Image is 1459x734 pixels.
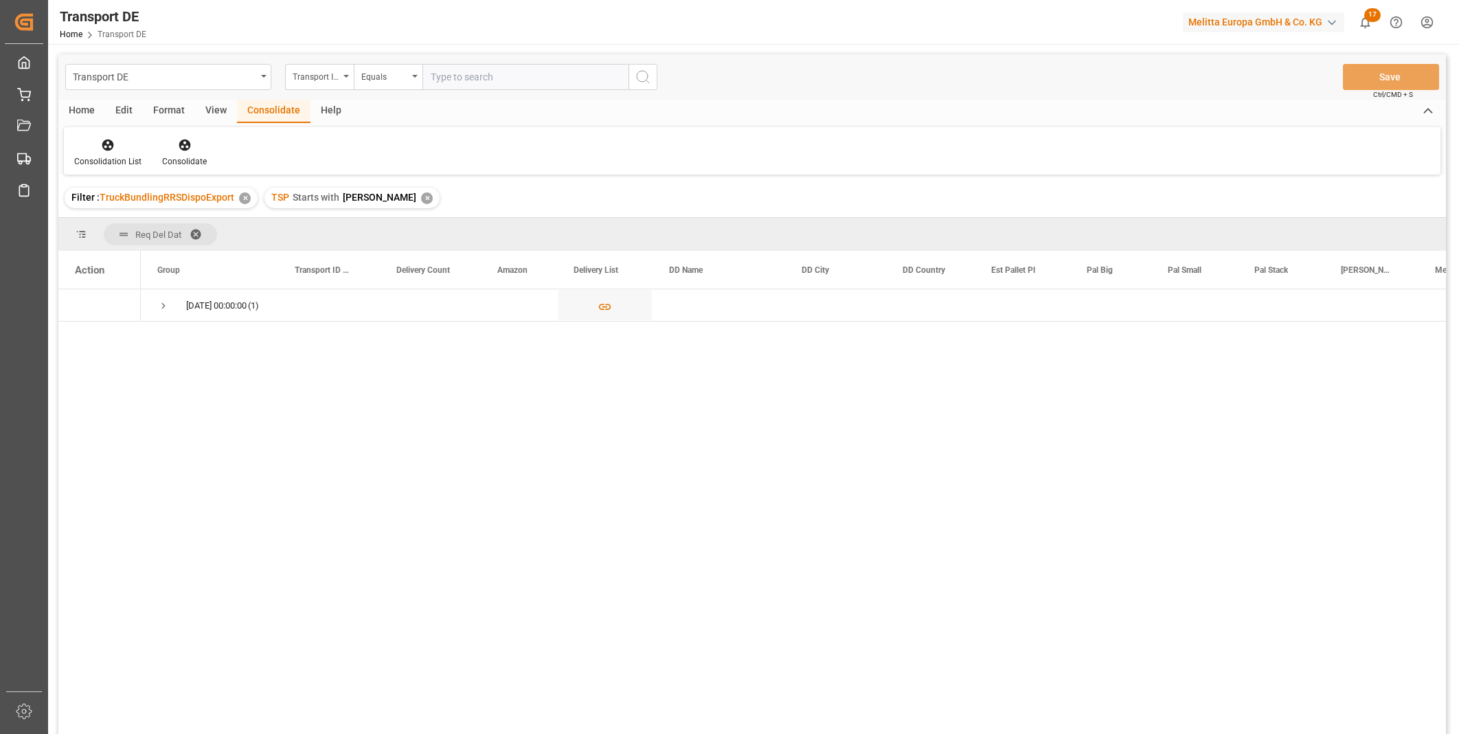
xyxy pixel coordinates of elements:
div: Transport ID Logward [293,67,339,83]
div: Transport DE [60,6,146,27]
button: Help Center [1381,7,1412,38]
span: [PERSON_NAME] [343,192,416,203]
span: Amazon [497,265,528,275]
span: Delivery List [574,265,618,275]
span: Pal Small [1168,265,1201,275]
input: Type to search [422,64,629,90]
span: Group [157,265,180,275]
div: Consolidation List [74,155,142,168]
span: DD City [802,265,829,275]
span: Transport ID Logward [295,265,351,275]
div: Transport DE [73,67,256,85]
div: Consolidate [162,155,207,168]
span: Est Pallet Pl [991,265,1035,275]
div: ✕ [239,192,251,204]
span: DD Country [903,265,945,275]
span: TruckBundlingRRSDispoExport [100,192,234,203]
button: show 17 new notifications [1350,7,1381,38]
div: Help [310,100,352,123]
span: Filter : [71,192,100,203]
span: 17 [1364,8,1381,22]
div: View [195,100,237,123]
div: Equals [361,67,408,83]
div: ✕ [421,192,433,204]
span: Pal Big [1087,265,1113,275]
button: open menu [285,64,354,90]
div: Format [143,100,195,123]
span: Delivery Count [396,265,450,275]
div: Action [75,264,104,276]
button: open menu [65,64,271,90]
div: Consolidate [237,100,310,123]
button: search button [629,64,657,90]
button: Save [1343,64,1439,90]
a: Home [60,30,82,39]
span: [PERSON_NAME] [1341,265,1390,275]
div: [DATE] 00:00:00 [186,290,247,322]
span: Pal Stack [1254,265,1288,275]
span: TSP [271,192,289,203]
span: Req Del Dat [135,230,181,240]
div: Edit [105,100,143,123]
div: Press SPACE to select this row. [58,289,141,322]
button: open menu [354,64,422,90]
div: Melitta Europa GmbH & Co. KG [1183,12,1344,32]
span: Ctrl/CMD + S [1373,89,1413,100]
button: Melitta Europa GmbH & Co. KG [1183,9,1350,35]
div: Home [58,100,105,123]
span: DD Name [669,265,703,275]
span: Starts with [293,192,339,203]
span: (1) [248,290,259,322]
